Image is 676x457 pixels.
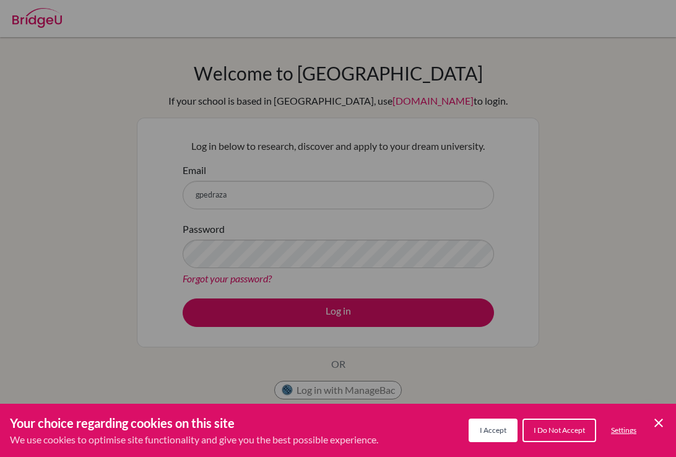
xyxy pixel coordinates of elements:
[10,414,378,432] h3: Your choice regarding cookies on this site
[480,425,506,435] span: I Accept
[651,416,666,430] button: Save and close
[601,420,646,441] button: Settings
[611,425,636,435] span: Settings
[534,425,585,435] span: I Do Not Accept
[10,432,378,447] p: We use cookies to optimise site functionality and give you the best possible experience.
[469,419,518,442] button: I Accept
[522,419,596,442] button: I Do Not Accept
